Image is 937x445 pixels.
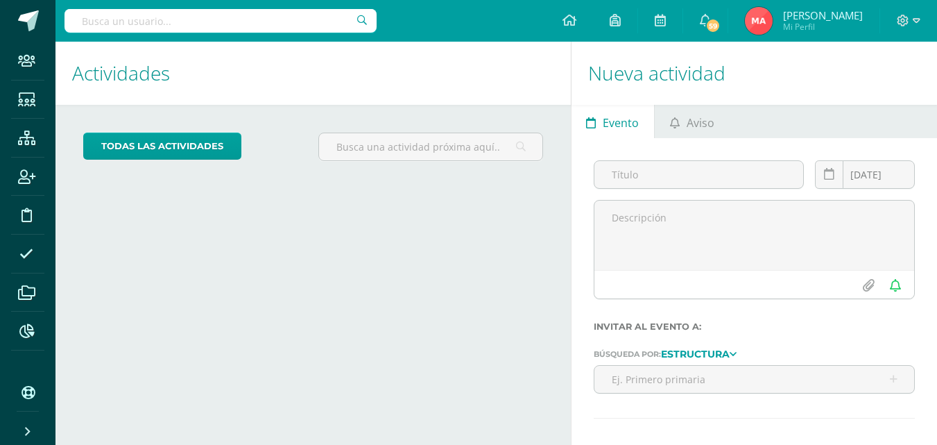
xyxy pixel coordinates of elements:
[588,42,920,105] h1: Nueva actividad
[594,321,915,332] label: Invitar al evento a:
[594,349,661,359] span: Búsqueda por:
[661,349,737,358] a: Estructura
[745,7,773,35] img: 8d3d044f6c5e0d360e86203a217bbd6d.png
[783,8,863,22] span: [PERSON_NAME]
[594,366,914,393] input: Ej. Primero primaria
[816,161,914,188] input: Fecha de entrega
[72,42,554,105] h1: Actividades
[594,161,803,188] input: Título
[783,21,863,33] span: Mi Perfil
[65,9,377,33] input: Busca un usuario...
[319,133,542,160] input: Busca una actividad próxima aquí...
[603,106,639,140] span: Evento
[571,105,654,138] a: Evento
[705,18,721,33] span: 59
[655,105,729,138] a: Aviso
[661,348,730,360] strong: Estructura
[687,106,714,140] span: Aviso
[83,133,241,160] a: todas las Actividades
